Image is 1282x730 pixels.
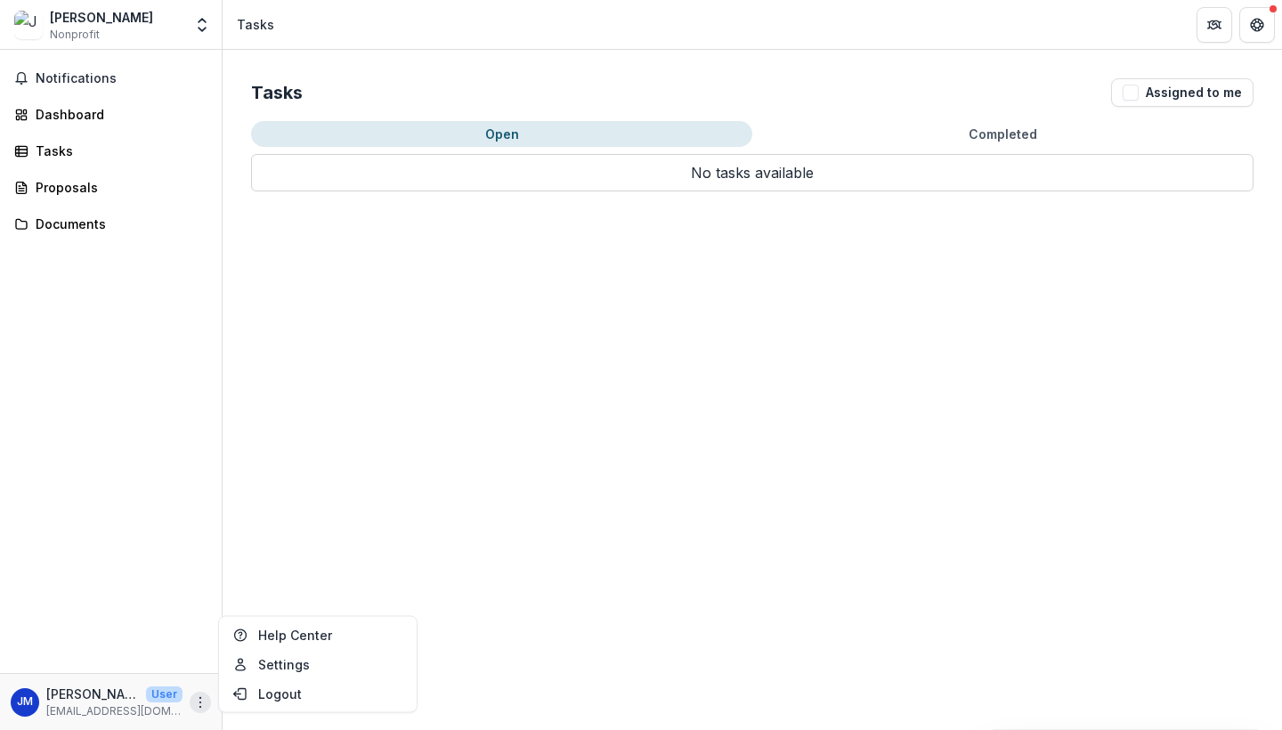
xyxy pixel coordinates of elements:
[230,12,281,37] nav: breadcrumb
[50,27,100,43] span: Nonprofit
[36,105,200,124] div: Dashboard
[46,685,139,703] p: [PERSON_NAME]
[146,686,183,702] p: User
[1111,78,1254,107] button: Assigned to me
[251,82,303,103] h2: Tasks
[7,100,215,129] a: Dashboard
[752,121,1254,147] button: Completed
[190,692,211,713] button: More
[36,142,200,160] div: Tasks
[50,8,153,27] div: [PERSON_NAME]
[190,7,215,43] button: Open entity switcher
[7,64,215,93] button: Notifications
[36,71,207,86] span: Notifications
[46,703,183,719] p: [EMAIL_ADDRESS][DOMAIN_NAME]
[7,209,215,239] a: Documents
[1239,7,1275,43] button: Get Help
[7,136,215,166] a: Tasks
[251,121,752,147] button: Open
[14,11,43,39] img: Juan Moses
[36,178,200,197] div: Proposals
[36,215,200,233] div: Documents
[17,696,33,708] div: Juan Moses
[7,173,215,202] a: Proposals
[1197,7,1232,43] button: Partners
[251,154,1254,191] p: No tasks available
[237,15,274,34] div: Tasks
